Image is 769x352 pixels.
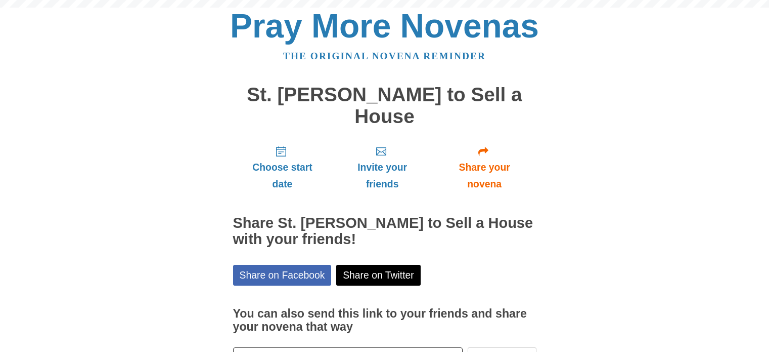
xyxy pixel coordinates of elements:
[443,159,526,192] span: Share your novena
[332,137,432,198] a: Invite your friends
[342,159,422,192] span: Invite your friends
[233,265,332,286] a: Share on Facebook
[336,265,421,286] a: Share on Twitter
[233,84,536,127] h1: St. [PERSON_NAME] to Sell a House
[243,159,322,192] span: Choose start date
[230,7,539,45] a: Pray More Novenas
[233,137,332,198] a: Choose start date
[233,215,536,248] h2: Share St. [PERSON_NAME] to Sell a House with your friends!
[433,137,536,198] a: Share your novena
[283,51,486,61] a: The original novena reminder
[233,307,536,333] h3: You can also send this link to your friends and share your novena that way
